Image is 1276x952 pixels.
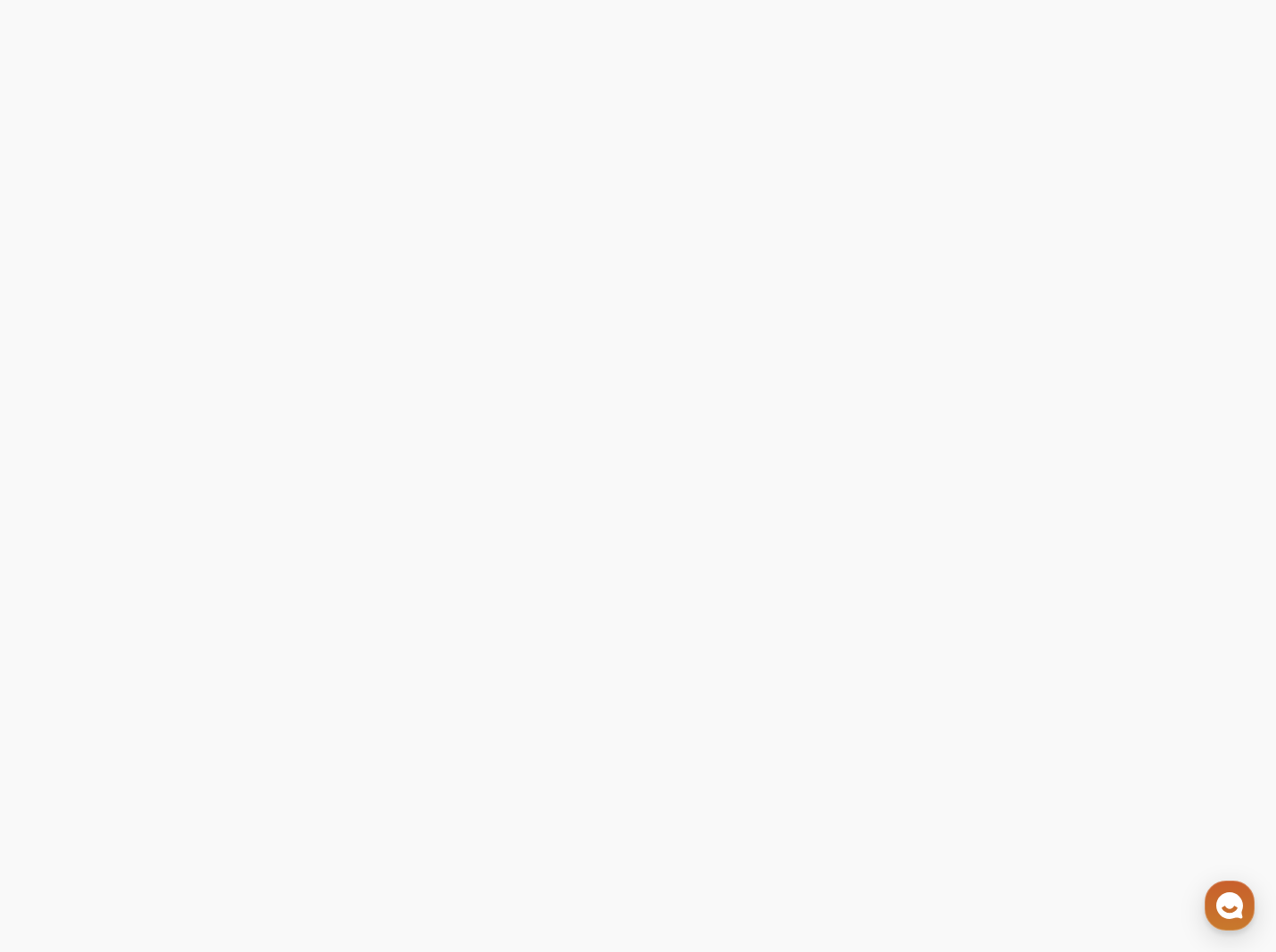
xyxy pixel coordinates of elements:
a: チャット [118,566,230,610]
span: ホーム [45,592,78,607]
a: ホーム [5,566,118,610]
span: チャット [152,593,195,608]
a: 設定 [230,566,342,610]
span: 設定 [276,592,297,607]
